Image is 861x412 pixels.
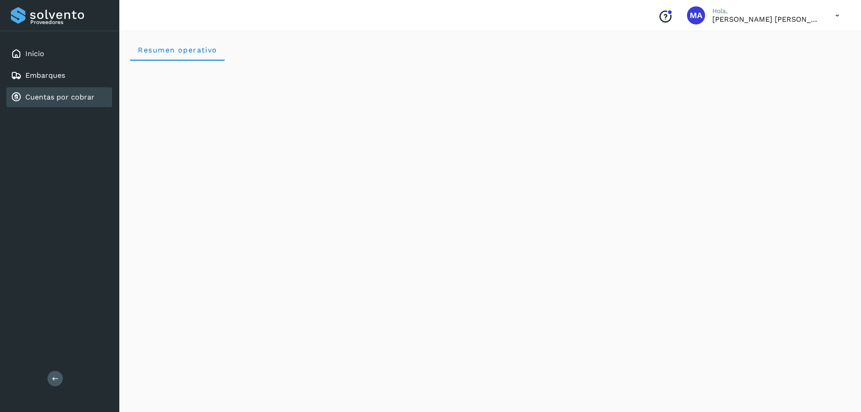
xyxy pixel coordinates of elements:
div: Embarques [6,66,112,85]
p: Hola, [712,7,821,15]
a: Cuentas por cobrar [25,93,94,101]
a: Embarques [25,71,65,80]
a: Inicio [25,49,44,58]
p: MIGUEL ANGEL HERRERA BATRES [712,15,821,24]
div: Cuentas por cobrar [6,87,112,107]
p: Proveedores [30,19,108,25]
span: Resumen operativo [137,46,217,54]
div: Inicio [6,44,112,64]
